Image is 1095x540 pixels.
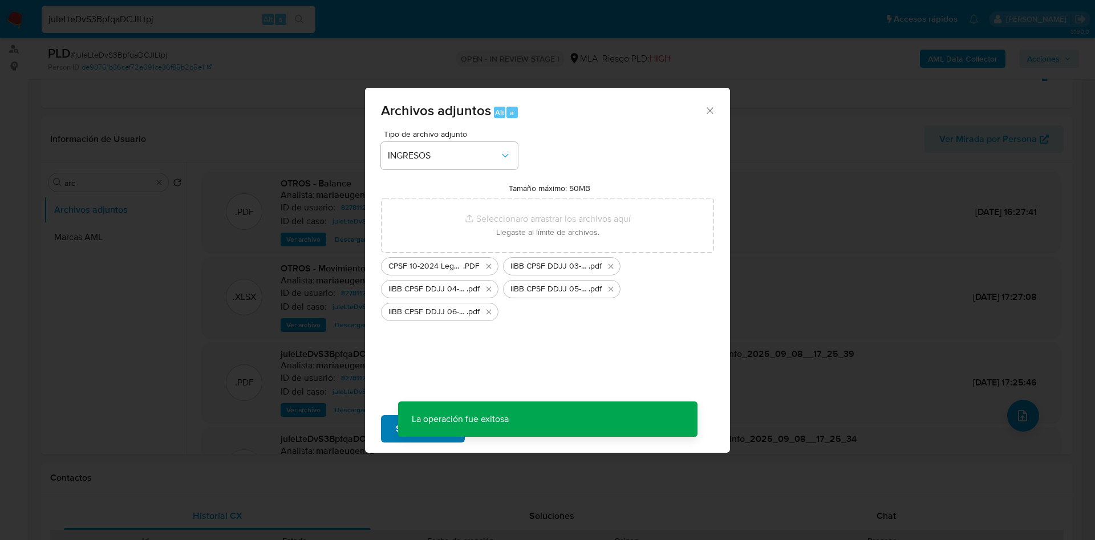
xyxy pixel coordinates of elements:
[604,259,618,273] button: Eliminar IIBB CPSF DDJJ 03-2025.pdf
[482,305,496,319] button: Eliminar IIBB CPSF DDJJ 06-2025.pdf
[467,283,480,295] span: .pdf
[467,306,480,318] span: .pdf
[396,416,450,441] span: Subir archivo
[388,306,467,318] span: IIBB CPSF DDJJ 06-2025
[510,261,589,272] span: IIBB CPSF DDJJ 03-2025
[381,142,518,169] button: INGRESOS
[589,261,602,272] span: .pdf
[510,107,514,118] span: a
[482,259,496,273] button: Eliminar CPSF 10-2024 Legalizado.PDF
[704,105,715,115] button: Cerrar
[463,261,480,272] span: .PDF
[388,150,500,161] span: INGRESOS
[381,253,714,321] ul: Archivos seleccionados
[510,283,589,295] span: IIBB CPSF DDJJ 05-2025
[381,415,465,442] button: Subir archivo
[398,401,522,437] p: La operación fue exitosa
[388,261,463,272] span: CPSF 10-2024 Legalizado
[484,416,521,441] span: Cancelar
[381,100,491,120] span: Archivos adjuntos
[604,282,618,296] button: Eliminar IIBB CPSF DDJJ 05-2025.pdf
[482,282,496,296] button: Eliminar IIBB CPSF DDJJ 04-2025.pdf
[384,130,521,138] span: Tipo de archivo adjunto
[509,183,590,193] label: Tamaño máximo: 50MB
[388,283,467,295] span: IIBB CPSF DDJJ 04-2025
[495,107,504,118] span: Alt
[589,283,602,295] span: .pdf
